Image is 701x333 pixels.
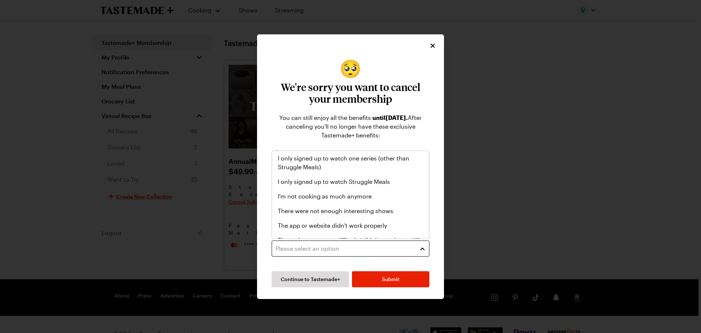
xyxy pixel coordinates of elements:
span: I'm not cooking as much anymore [278,192,372,201]
div: Please select an option [276,244,414,253]
div: Please select an option [272,151,429,239]
span: There were not enough interesting shows [278,207,393,215]
span: I only signed up to watch Struggle Meals [278,177,390,186]
span: The app or website didn't work properly [278,221,387,230]
button: Please select an option [272,241,429,257]
span: I only signed up to watch one series (other than Struggle Meals) [278,154,423,171]
span: The recipes were too difficult / didn't match my skill level [278,236,423,253]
